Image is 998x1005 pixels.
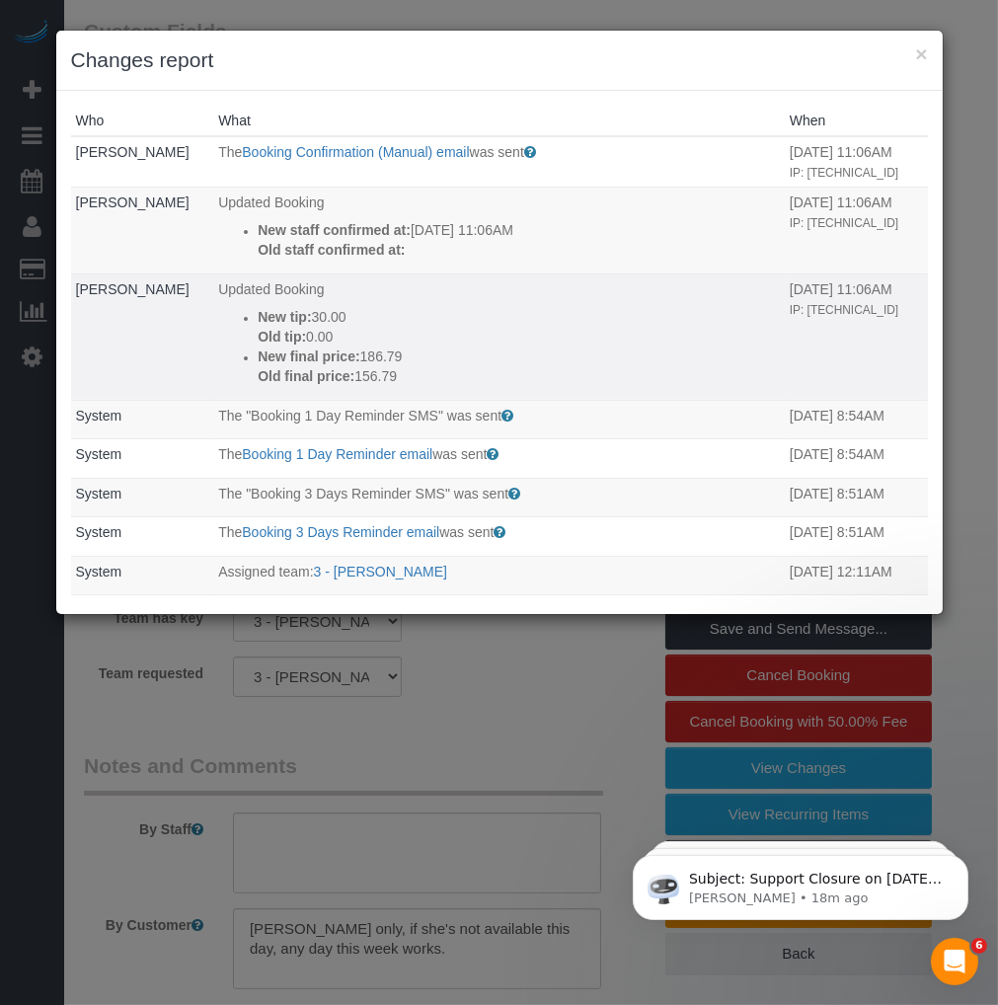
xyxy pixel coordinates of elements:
a: Booking 3 Days Reminder email [242,524,439,540]
a: Booking 1 Day Reminder email [242,446,432,462]
td: What [213,136,785,187]
iframe: Intercom live chat [931,938,978,985]
td: What [213,187,785,273]
span: 6 [971,938,987,954]
span: Updated Booking [218,194,324,210]
span: The "Booking 3 Days Reminder SMS" was sent [218,486,508,502]
td: Who [71,478,214,517]
a: [PERSON_NAME] [76,194,190,210]
td: When [785,478,928,517]
strong: Old final price: [258,368,354,384]
td: When [785,136,928,187]
td: When [785,595,928,682]
strong: New staff confirmed at: [258,222,411,238]
td: When [785,187,928,273]
td: Who [71,400,214,439]
td: When [785,439,928,479]
th: What [213,106,785,136]
sui-modal: Changes report [56,31,943,614]
a: [PERSON_NAME] [76,281,190,297]
td: Who [71,595,214,682]
p: 0.00 [258,327,780,347]
span: The [218,144,242,160]
p: 186.79 [258,347,780,366]
a: System [76,564,122,580]
td: What [213,273,785,400]
td: What [213,400,785,439]
td: What [213,595,785,682]
span: was sent [439,524,494,540]
span: The "Booking 1 Day Reminder SMS" was sent [218,408,501,424]
p: 30.00 [258,307,780,327]
h3: Changes report [71,45,928,75]
td: What [213,439,785,479]
iframe: Intercom notifications message [603,813,998,952]
a: 3 - [PERSON_NAME] [314,564,447,580]
strong: Old staff confirmed at: [258,242,405,258]
td: When [785,273,928,400]
td: Who [71,273,214,400]
p: 156.79 [258,366,780,386]
button: × [915,43,927,64]
small: IP: [TECHNICAL_ID] [790,216,898,230]
td: What [213,556,785,595]
td: Who [71,439,214,479]
th: When [785,106,928,136]
span: was sent [432,446,487,462]
strong: New final price: [258,348,359,364]
a: System [76,486,122,502]
td: What [213,478,785,517]
td: When [785,517,928,557]
th: Who [71,106,214,136]
small: IP: [TECHNICAL_ID] [790,303,898,317]
span: Assigned team: [218,564,314,580]
span: Updated Booking [218,281,324,297]
a: System [76,408,122,424]
strong: Old tip: [258,329,306,345]
td: When [785,556,928,595]
td: When [785,400,928,439]
span: The [218,446,242,462]
td: Who [71,187,214,273]
td: Who [71,556,214,595]
small: IP: [TECHNICAL_ID] [790,166,898,180]
p: [DATE] 11:06AM [258,220,780,240]
a: System [76,524,122,540]
strong: New tip: [258,309,311,325]
td: What [213,517,785,557]
td: Who [71,517,214,557]
a: [PERSON_NAME] [76,144,190,160]
span: was sent [470,144,524,160]
a: Booking Confirmation (Manual) email [242,144,469,160]
td: Who [71,136,214,187]
a: System [76,446,122,462]
span: The [218,524,242,540]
